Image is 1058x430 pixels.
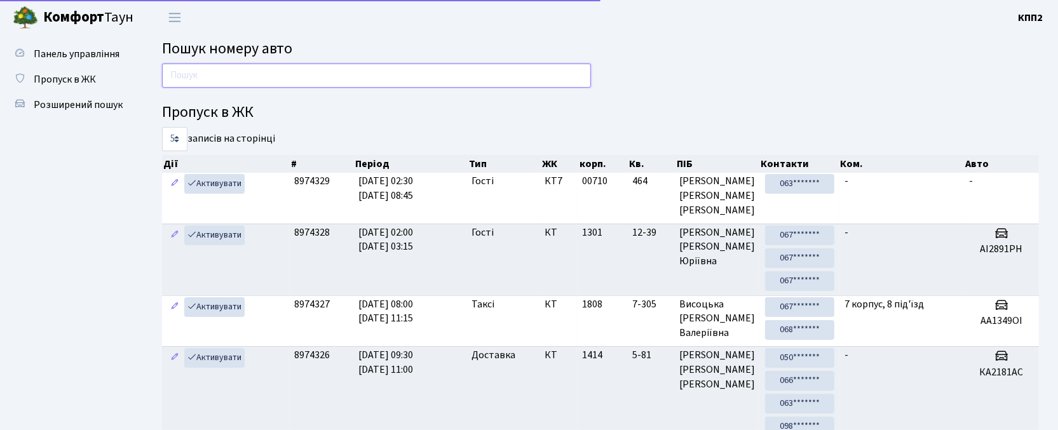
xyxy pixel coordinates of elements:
[162,155,290,173] th: Дії
[545,297,572,312] span: КТ
[582,174,607,188] span: 00710
[759,155,839,173] th: Контакти
[632,297,669,312] span: 7-305
[167,297,182,317] a: Редагувати
[43,7,104,27] b: Комфорт
[6,67,133,92] a: Пропуск в ЖК
[1018,11,1043,25] b: КПП2
[167,174,182,194] a: Редагувати
[582,297,602,311] span: 1808
[541,155,578,173] th: ЖК
[844,174,848,188] span: -
[184,297,245,317] a: Активувати
[679,225,755,269] span: [PERSON_NAME] [PERSON_NAME] Юріївна
[358,225,413,254] span: [DATE] 02:00 [DATE] 03:15
[632,348,669,363] span: 5-81
[675,155,759,173] th: ПІБ
[294,348,330,362] span: 8974326
[162,37,292,60] span: Пошук номеру авто
[294,225,330,239] span: 8974328
[578,155,628,173] th: корп.
[679,348,755,392] span: [PERSON_NAME] [PERSON_NAME] [PERSON_NAME]
[839,155,964,173] th: Ком.
[679,297,755,341] span: Висоцька [PERSON_NAME] Валеріївна
[13,5,38,30] img: logo.png
[471,225,494,240] span: Гості
[358,297,413,326] span: [DATE] 08:00 [DATE] 11:15
[844,297,924,311] span: 7 корпус, 8 під'їзд
[184,174,245,194] a: Активувати
[162,127,187,151] select: записів на сторінці
[184,348,245,368] a: Активувати
[34,47,119,61] span: Панель управління
[545,225,572,240] span: КТ
[34,98,123,112] span: Розширений пошук
[167,225,182,245] a: Редагувати
[358,174,413,203] span: [DATE] 02:30 [DATE] 08:45
[679,174,755,218] span: [PERSON_NAME] [PERSON_NAME] [PERSON_NAME]
[545,174,572,189] span: КТ7
[184,225,245,245] a: Активувати
[632,225,669,240] span: 12-39
[545,348,572,363] span: КТ
[294,174,330,188] span: 8974329
[358,348,413,377] span: [DATE] 09:30 [DATE] 11:00
[167,348,182,368] a: Редагувати
[969,174,973,188] span: -
[582,348,602,362] span: 1414
[969,315,1034,327] h5: АА1349ОІ
[969,366,1034,379] h5: КА2181АС
[468,155,541,173] th: Тип
[582,225,602,239] span: 1301
[844,225,848,239] span: -
[969,243,1034,255] h5: AI2891PH
[294,297,330,311] span: 8974327
[1018,10,1043,25] a: КПП2
[471,348,515,363] span: Доставка
[471,174,494,189] span: Гості
[964,155,1039,173] th: Авто
[162,64,591,88] input: Пошук
[632,174,669,189] span: 464
[471,297,494,312] span: Таксі
[6,41,133,67] a: Панель управління
[162,127,275,151] label: записів на сторінці
[34,72,96,86] span: Пропуск в ЖК
[844,348,848,362] span: -
[6,92,133,118] a: Розширений пошук
[162,104,1039,122] h4: Пропуск в ЖК
[290,155,354,173] th: #
[354,155,468,173] th: Період
[159,7,191,28] button: Переключити навігацію
[628,155,676,173] th: Кв.
[43,7,133,29] span: Таун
